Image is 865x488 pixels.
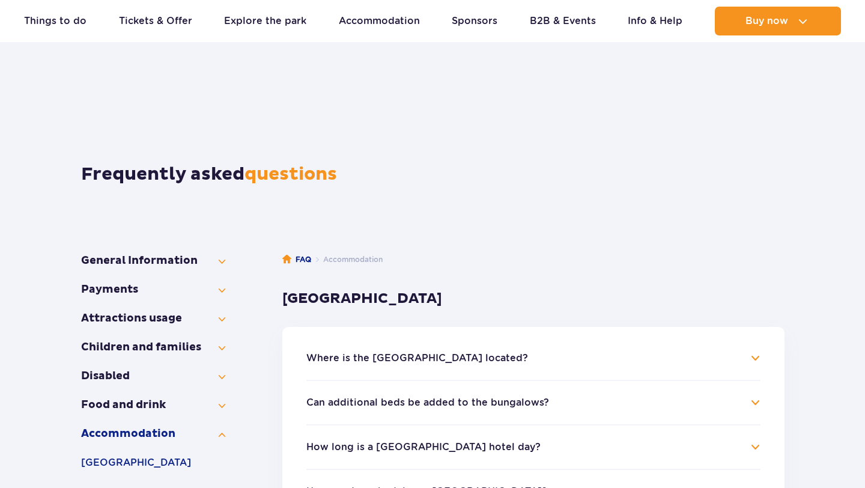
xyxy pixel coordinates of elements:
[81,369,225,383] button: Disabled
[81,254,225,268] button: General Information
[306,353,528,364] button: Where is the [GEOGRAPHIC_DATA] located?
[628,7,682,35] a: Info & Help
[81,427,225,441] button: Accommo­dation
[745,16,788,26] span: Buy now
[530,7,596,35] a: B2B & Events
[81,311,225,326] button: Attractions usage
[244,163,337,185] span: questions
[306,442,541,453] button: How long is a [GEOGRAPHIC_DATA] hotel day?
[81,282,225,297] button: Payments
[81,398,225,412] button: Food and drink
[452,7,497,35] a: Sponsors
[119,7,192,35] a: Tickets & Offer
[282,290,785,308] h3: [GEOGRAPHIC_DATA]
[81,456,225,470] button: [GEOGRAPHIC_DATA]
[339,7,420,35] a: Accommodation
[282,254,311,266] a: FAQ
[224,7,306,35] a: Explore the park
[715,7,841,35] button: Buy now
[306,397,549,408] button: Can additional beds be added to the bungalows?
[81,340,225,355] button: Children and families
[81,163,785,185] h1: Frequently asked
[311,254,383,266] li: Accommodation
[24,7,86,35] a: Things to do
